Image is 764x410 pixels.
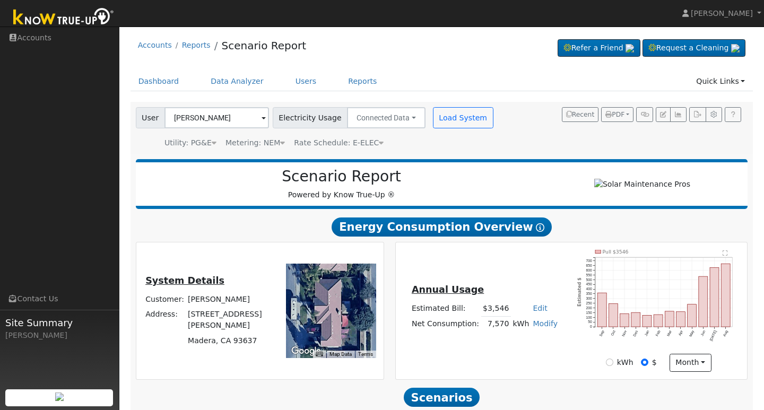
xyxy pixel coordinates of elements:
span: [PERSON_NAME] [691,9,753,18]
a: Quick Links [688,72,753,91]
img: Solar Maintenance Pros [594,179,690,190]
text: 50 [588,320,592,324]
text: Apr [678,329,684,337]
rect: onclick="" [609,304,618,327]
a: Open this area in Google Maps (opens a new window) [289,344,324,358]
rect: onclick="" [654,315,663,327]
input: Select a User [164,107,269,128]
span: Electricity Usage [273,107,348,128]
text: 650 [586,264,592,267]
td: kWh [511,316,531,332]
text: Pull $3546 [603,249,629,255]
input: $ [641,359,648,366]
a: Edit [533,304,547,312]
div: [PERSON_NAME] [5,330,114,341]
span: Scenarios [404,388,480,407]
a: Refer a Friend [558,39,640,57]
button: Load System [433,107,493,128]
text: Estimated $ [577,277,582,307]
i: Show Help [536,223,544,232]
text: 500 [586,278,592,282]
span: Alias: HE1 [294,138,384,147]
button: Generate Report Link [636,107,653,122]
button: Recent [562,107,599,122]
td: [PERSON_NAME] [186,292,275,307]
td: Madera, CA 93637 [186,333,275,348]
img: Know True-Up [8,6,119,30]
text: 550 [586,273,592,277]
rect: onclick="" [710,268,719,327]
div: Utility: PG&E [164,137,216,149]
text: 150 [586,311,592,315]
a: Users [288,72,325,91]
text: Aug [723,330,729,338]
text: Jan [644,330,650,337]
rect: onclick="" [688,304,697,327]
text: 700 [586,259,592,263]
td: 7,570 [481,316,511,332]
td: Net Consumption: [410,316,481,332]
text:  [723,250,728,256]
a: Data Analyzer [203,72,272,91]
text: 250 [586,301,592,305]
a: Modify [533,319,558,328]
button: month [670,354,711,372]
u: System Details [145,275,224,286]
td: Address: [144,307,186,333]
text: 200 [586,306,592,310]
rect: onclick="" [665,311,674,327]
td: [STREET_ADDRESS][PERSON_NAME] [186,307,275,333]
img: retrieve [626,44,634,53]
a: Reports [182,41,211,49]
button: Edit User [656,107,671,122]
text: May [689,329,696,338]
rect: onclick="" [597,293,606,327]
span: Site Summary [5,316,114,330]
td: Customer: [144,292,186,307]
img: Google [289,344,324,358]
rect: onclick="" [699,276,708,327]
rect: onclick="" [631,312,640,327]
text: 450 [586,283,592,286]
text: Feb [655,330,661,337]
button: Export Interval Data [689,107,706,122]
input: kWh [606,359,613,366]
a: Accounts [138,41,172,49]
a: Dashboard [131,72,187,91]
text: 350 [586,292,592,295]
u: Annual Usage [412,284,484,295]
label: $ [652,357,657,368]
a: Scenario Report [221,39,306,52]
text: Nov [621,329,628,337]
td: Estimated Bill: [410,301,481,317]
button: PDF [601,107,633,122]
rect: onclick="" [721,264,730,327]
rect: onclick="" [620,314,629,327]
button: Multi-Series Graph [670,107,687,122]
text: 600 [586,268,592,272]
td: $3,546 [481,301,511,317]
button: Connected Data [347,107,426,128]
span: Energy Consumption Overview [332,217,551,237]
a: Help Link [725,107,741,122]
span: User [136,107,165,128]
div: Powered by Know True-Up ® [141,168,542,200]
div: Metering: NEM [225,137,285,149]
text: 100 [586,316,592,319]
rect: onclick="" [676,312,685,327]
text: Sep [598,330,605,338]
img: retrieve [731,44,740,53]
h2: Scenario Report [146,168,536,186]
a: Terms (opens in new tab) [358,351,373,357]
a: Reports [340,72,385,91]
text: 300 [586,296,592,300]
text: [DATE] [709,330,717,342]
text: Jun [700,330,706,337]
text: Oct [610,330,616,337]
span: PDF [605,111,624,118]
button: Settings [706,107,722,122]
button: Map Data [329,351,352,358]
img: retrieve [55,392,64,401]
rect: onclick="" [643,316,652,327]
a: Request a Cleaning [643,39,745,57]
